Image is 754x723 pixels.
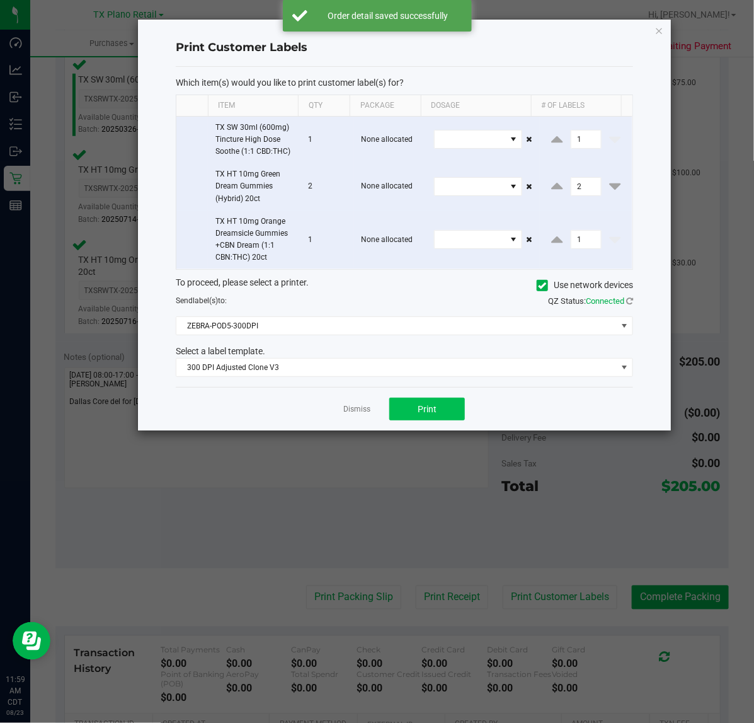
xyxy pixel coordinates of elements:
td: None allocated [354,211,427,269]
th: Package [350,95,421,117]
iframe: Resource center [13,622,50,660]
button: Print [389,398,465,420]
th: Qty [298,95,350,117]
span: Connected [586,296,624,306]
td: 2 [300,163,353,211]
span: Send to: [176,296,227,305]
td: TX HT 10mg Green Dream Gummies (Hybrid) 20ct [208,163,301,211]
td: TX HT 10mg Orange Dreamsicle Gummies +CBN Dream (1:1 CBN:THC) 20ct [208,211,301,269]
span: ZEBRA-POD5-300DPI [176,317,617,335]
td: None allocated [354,117,427,164]
label: Use network devices [537,279,633,292]
h4: Print Customer Labels [176,40,633,56]
div: Select a label template. [166,345,643,358]
td: 1 [300,117,353,164]
th: Dosage [421,95,530,117]
span: QZ Status: [548,296,633,306]
a: Dismiss [343,404,370,415]
span: label(s) [193,296,218,305]
div: To proceed, please select a printer. [166,276,643,295]
div: Order detail saved successfully [314,9,462,22]
td: None allocated [354,163,427,211]
th: Item [208,95,299,117]
span: Print [418,404,437,414]
th: # of labels [531,95,622,117]
p: Which item(s) would you like to print customer label(s) for? [176,77,633,88]
td: TX SW 30ml (600mg) Tincture High Dose Soothe (1:1 CBD:THC) [208,117,301,164]
td: 1 [300,211,353,269]
span: 300 DPI Adjusted Clone V3 [176,359,617,376]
